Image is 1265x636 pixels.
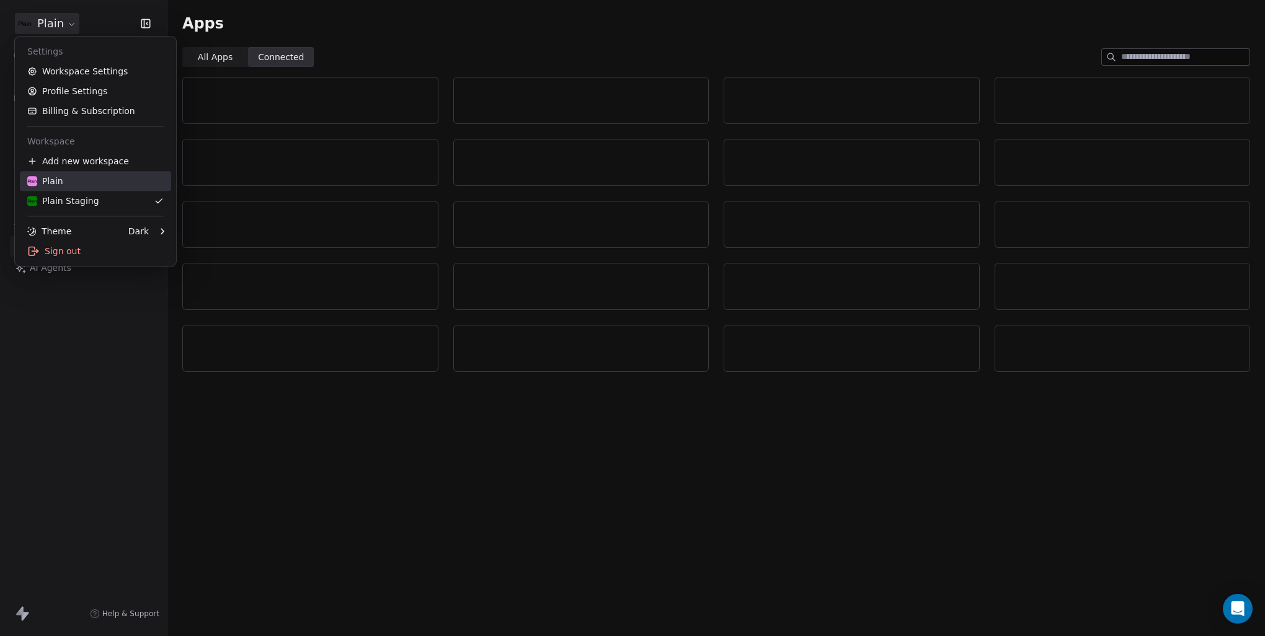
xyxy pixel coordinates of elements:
[20,101,171,121] a: Billing & Subscription
[27,225,71,237] div: Theme
[20,131,171,151] div: Workspace
[20,81,171,101] a: Profile Settings
[27,176,37,186] img: Plain-Logo-Tile.png
[20,241,171,261] div: Sign out
[20,42,171,61] div: Settings
[20,151,171,171] div: Add new workspace
[128,225,149,237] div: Dark
[27,196,37,206] img: Plain-Logo-Tile.png
[20,61,171,81] a: Workspace Settings
[27,175,63,187] div: Plain
[27,195,99,207] div: Plain Staging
